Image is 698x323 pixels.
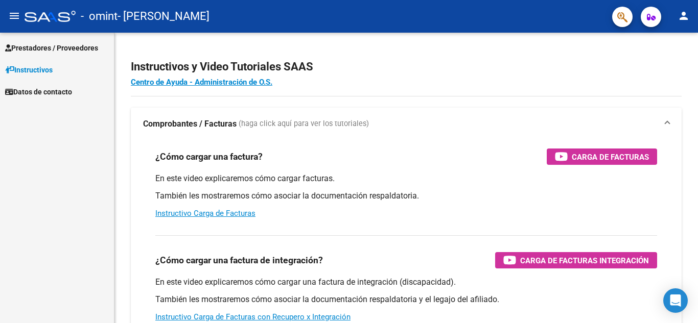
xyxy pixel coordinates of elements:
span: - omint [81,5,118,28]
button: Carga de Facturas Integración [495,252,657,268]
mat-expansion-panel-header: Comprobantes / Facturas (haga click aquí para ver los tutoriales) [131,108,682,140]
div: Open Intercom Messenger [663,288,688,313]
strong: Comprobantes / Facturas [143,118,237,130]
span: Instructivos [5,64,53,76]
mat-icon: person [678,10,690,22]
p: En este video explicaremos cómo cargar facturas. [155,173,657,184]
span: Carga de Facturas [572,151,649,163]
span: Prestadores / Proveedores [5,42,98,54]
a: Instructivo Carga de Facturas con Recupero x Integración [155,312,351,321]
button: Carga de Facturas [547,148,657,165]
h3: ¿Cómo cargar una factura? [155,150,263,164]
p: También les mostraremos cómo asociar la documentación respaldatoria y el legajo del afiliado. [155,294,657,305]
span: Carga de Facturas Integración [520,254,649,267]
mat-icon: menu [8,10,20,22]
span: Datos de contacto [5,86,72,97]
p: En este video explicaremos cómo cargar una factura de integración (discapacidad). [155,277,657,288]
h3: ¿Cómo cargar una factura de integración? [155,253,323,267]
a: Instructivo Carga de Facturas [155,209,255,218]
h2: Instructivos y Video Tutoriales SAAS [131,57,682,77]
span: (haga click aquí para ver los tutoriales) [239,118,369,130]
span: - [PERSON_NAME] [118,5,210,28]
p: También les mostraremos cómo asociar la documentación respaldatoria. [155,190,657,202]
a: Centro de Ayuda - Administración de O.S. [131,78,272,87]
